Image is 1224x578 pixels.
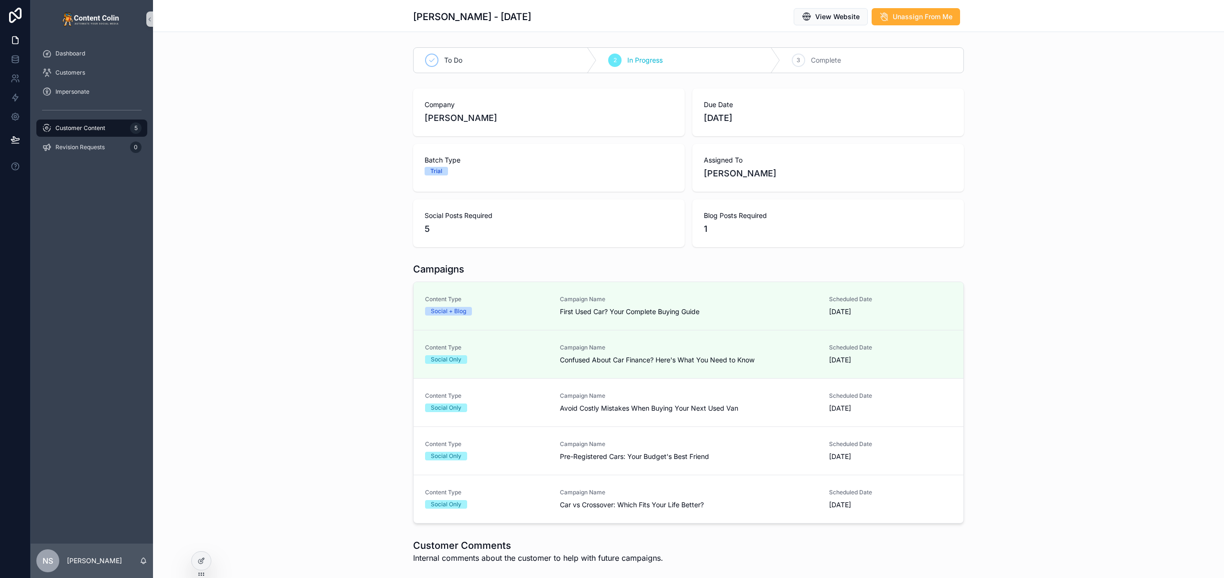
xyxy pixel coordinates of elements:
div: Social Only [431,500,461,509]
span: Campaign Name [560,489,818,496]
a: Content TypeSocial OnlyCampaign NameCar vs Crossover: Which Fits Your Life Better?Scheduled Date[... [414,475,963,523]
span: Scheduled Date [829,295,952,303]
span: Car vs Crossover: Which Fits Your Life Better? [560,500,818,510]
span: Campaign Name [560,344,818,351]
a: Content TypeSocial OnlyCampaign NameConfused About Car Finance? Here's What You Need to KnowSched... [414,330,963,378]
span: Content Type [425,489,548,496]
img: App logo [62,11,121,27]
span: Content Type [425,344,548,351]
span: Impersonate [55,88,89,96]
span: Scheduled Date [829,440,952,448]
span: [DATE] [829,307,952,316]
span: Assigned To [704,155,952,165]
span: Batch Type [425,155,673,165]
a: Content TypeSocial OnlyCampaign NameAvoid Costly Mistakes When Buying Your Next Used VanScheduled... [414,378,963,426]
p: [PERSON_NAME] [67,556,122,566]
a: Customers [36,64,147,81]
span: Social Posts Required [425,211,673,220]
a: Impersonate [36,83,147,100]
h1: Campaigns [413,262,464,276]
button: View Website [794,8,868,25]
span: Dashboard [55,50,85,57]
span: First Used Car? Your Complete Buying Guide [560,307,818,316]
span: Customers [55,69,85,76]
span: Content Type [425,440,548,448]
span: 1 [704,222,952,236]
span: Internal comments about the customer to help with future campaigns. [413,552,663,564]
a: Dashboard [36,45,147,62]
span: [PERSON_NAME] [425,111,673,125]
div: Social Only [431,404,461,412]
span: [DATE] [829,404,952,413]
h1: Customer Comments [413,539,663,552]
span: Unassign From Me [893,12,952,22]
span: Pre-Registered Cars: Your Budget's Best Friend [560,452,818,461]
a: Content TypeSocial + BlogCampaign NameFirst Used Car? Your Complete Buying GuideScheduled Date[DATE] [414,282,963,330]
span: Complete [811,55,841,65]
a: Customer Content5 [36,120,147,137]
span: Scheduled Date [829,392,952,400]
span: [PERSON_NAME] [704,167,952,180]
span: In Progress [627,55,663,65]
div: Social Only [431,355,461,364]
div: scrollable content [31,38,153,168]
h1: [PERSON_NAME] - [DATE] [413,10,531,23]
span: Campaign Name [560,440,818,448]
span: [DATE] [829,355,952,365]
a: Revision Requests0 [36,139,147,156]
div: Trial [430,167,442,175]
span: Blog Posts Required [704,211,952,220]
span: View Website [815,12,860,22]
span: To Do [444,55,462,65]
span: NS [43,555,53,567]
div: 0 [130,142,142,153]
span: Company [425,100,673,109]
span: Confused About Car Finance? Here's What You Need to Know [560,355,818,365]
span: Campaign Name [560,295,818,303]
span: Avoid Costly Mistakes When Buying Your Next Used Van [560,404,818,413]
button: Unassign From Me [872,8,960,25]
div: Social + Blog [431,307,466,316]
span: Customer Content [55,124,105,132]
span: Scheduled Date [829,344,952,351]
span: Content Type [425,295,548,303]
span: 2 [613,56,617,64]
span: Campaign Name [560,392,818,400]
span: [DATE] [829,452,952,461]
span: [DATE] [704,111,952,125]
span: Revision Requests [55,143,105,151]
div: Social Only [431,452,461,460]
span: Due Date [704,100,952,109]
span: 5 [425,222,673,236]
span: Scheduled Date [829,489,952,496]
span: [DATE] [829,500,952,510]
span: Content Type [425,392,548,400]
a: Content TypeSocial OnlyCampaign NamePre-Registered Cars: Your Budget's Best FriendScheduled Date[... [414,426,963,475]
div: 5 [130,122,142,134]
span: 3 [797,56,800,64]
